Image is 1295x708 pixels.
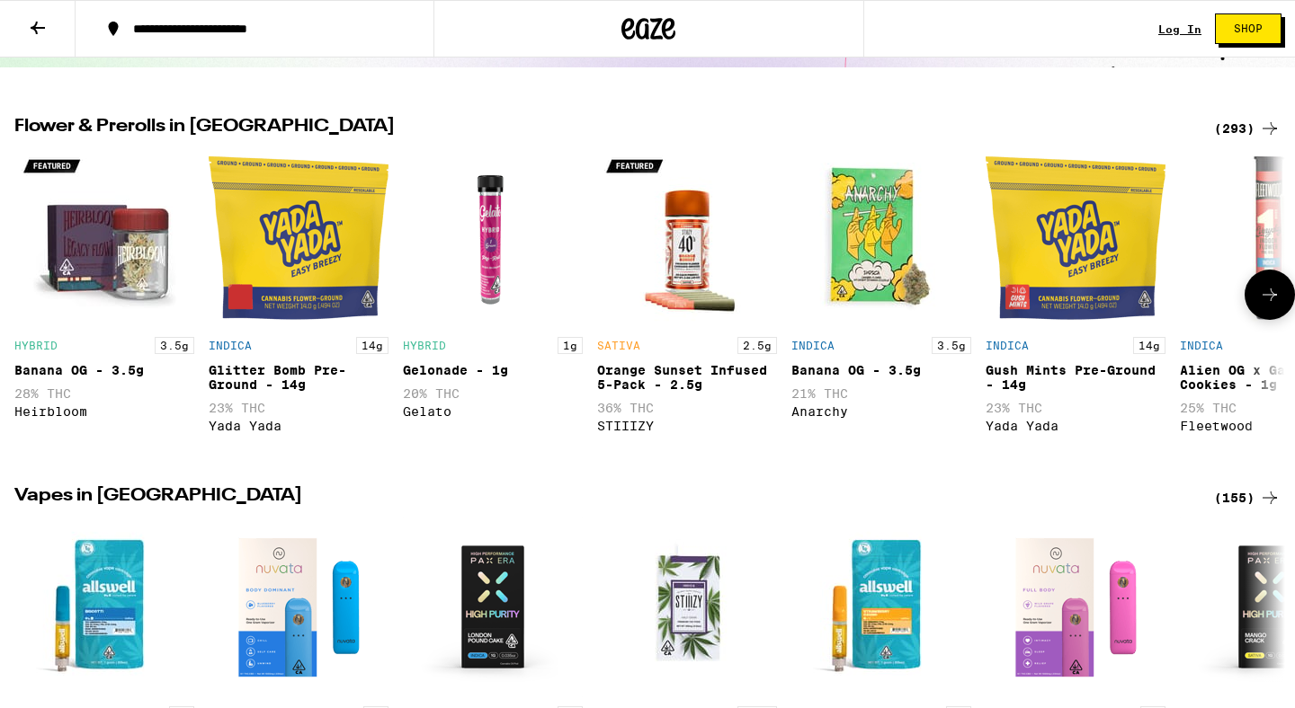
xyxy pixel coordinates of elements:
div: Open page for Gelonade - 1g from Gelato [403,148,583,442]
img: Nuvata (CA) - Body 9:1 - Wild Grape - 1g [986,518,1165,697]
div: Open page for Banana OG - 3.5g from Anarchy [791,148,971,442]
div: Gelonade - 1g [403,363,583,377]
p: HYBRID [403,340,446,351]
img: Heirbloom - Banana OG - 3.5g [14,148,194,328]
img: STIIIZY - OG - Watermelon Z - 0.5g [597,518,777,697]
div: Yada Yada [986,419,1165,433]
a: (293) [1214,118,1281,139]
p: INDICA [209,340,252,351]
div: Open page for Glitter Bomb Pre-Ground - 14g from Yada Yada [209,148,388,442]
div: STIIIZY [597,419,777,433]
div: Open page for Orange Sunset Infused 5-Pack - 2.5g from STIIIZY [597,148,777,442]
img: Yada Yada - Gush Mints Pre-Ground - 14g [986,148,1165,328]
h2: Flower & Prerolls in [GEOGRAPHIC_DATA] [14,118,1192,139]
p: 23% THC [209,401,388,415]
img: Allswell - Strawberry Cough - 1g [791,518,971,697]
p: 36% THC [597,401,777,415]
div: Yada Yada [209,419,388,433]
p: 28% THC [14,386,194,401]
img: Allswell - Biscotti - 1g [14,518,194,697]
p: 23% THC [986,401,1165,415]
a: Log In [1158,23,1201,35]
a: Shop [1201,13,1295,44]
p: 14g [1133,337,1165,354]
span: Shop [1234,23,1263,34]
div: Open page for Banana OG - 3.5g from Heirbloom [14,148,194,442]
p: HYBRID [14,340,58,351]
div: Heirbloom [14,404,194,419]
img: Gelato - Gelonade - 1g [403,148,583,328]
button: Shop [1215,13,1282,44]
div: Orange Sunset Infused 5-Pack - 2.5g [597,363,777,392]
h2: Vapes in [GEOGRAPHIC_DATA] [14,487,1192,509]
img: Yada Yada - Glitter Bomb Pre-Ground - 14g [209,148,388,328]
img: PAX - Pax High Purity: London Pound Cake - 1g [403,518,583,697]
div: Anarchy [791,404,971,419]
p: 21% THC [791,386,971,401]
p: SATIVA [597,340,640,351]
p: 20% THC [403,386,583,401]
p: INDICA [791,340,835,351]
a: (155) [1214,487,1281,509]
div: Gelato [403,404,583,419]
div: Glitter Bomb Pre-Ground - 14g [209,363,388,392]
div: Banana OG - 3.5g [14,363,194,377]
div: Gush Mints Pre-Ground - 14g [986,363,1165,392]
div: Banana OG - 3.5g [791,363,971,377]
img: Nuvata (CA) - Body 9:1 - Blueberry - 1g [209,518,388,697]
img: STIIIZY - Orange Sunset Infused 5-Pack - 2.5g [597,148,777,328]
p: 3.5g [155,337,194,354]
p: INDICA [986,340,1029,351]
p: 14g [356,337,388,354]
p: 3.5g [932,337,971,354]
p: INDICA [1180,340,1223,351]
span: Hi. Need any help? [11,13,129,27]
img: Anarchy - Banana OG - 3.5g [791,148,971,328]
div: Open page for Gush Mints Pre-Ground - 14g from Yada Yada [986,148,1165,442]
p: 2.5g [737,337,777,354]
p: 1g [558,337,583,354]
